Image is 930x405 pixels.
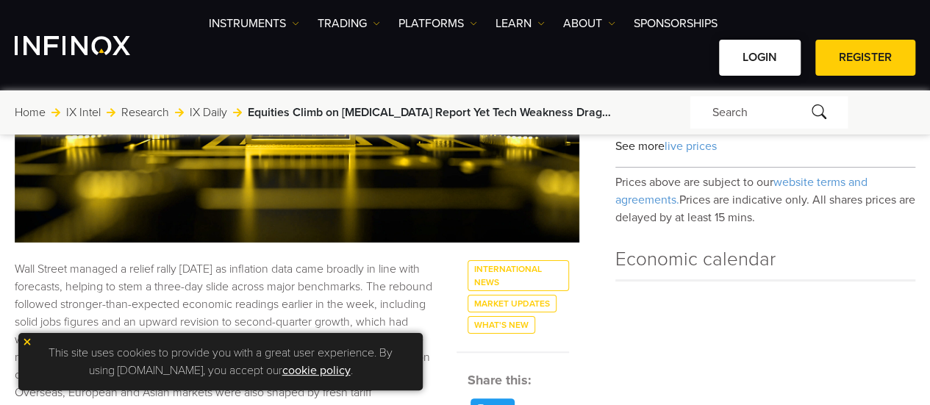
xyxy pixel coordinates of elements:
a: INFINOX Logo [15,36,165,55]
div: See more [615,126,915,168]
a: TRADING [318,15,380,32]
h5: Share this: [468,370,570,390]
a: Home [15,104,46,121]
a: ABOUT [563,15,615,32]
img: arrow-right [175,108,184,117]
p: Prices above are subject to our Prices are indicative only. All shares prices are delayed by at l... [615,168,915,226]
a: International News [468,260,570,291]
img: arrow-right [233,108,242,117]
a: What's New [468,316,535,334]
img: yellow close icon [22,337,32,347]
span: Equities Climb on [MEDICAL_DATA] Report Yet Tech Weakness Drags on Week [248,104,615,121]
span: live prices [665,139,717,154]
a: PLATFORMS [398,15,477,32]
a: Instruments [209,15,299,32]
img: arrow-right [51,108,60,117]
img: arrow-right [107,108,115,117]
a: Research [121,104,169,121]
a: IX Daily [190,104,227,121]
a: Market Updates [468,295,557,312]
a: SPONSORSHIPS [634,15,718,32]
h4: Economic calendar [615,245,915,279]
a: cookie policy [282,363,351,378]
a: IX Intel [66,104,101,121]
p: This site uses cookies to provide you with a great user experience. By using [DOMAIN_NAME], you a... [26,340,415,383]
div: Search [690,96,848,129]
a: LOGIN [719,40,801,76]
a: Learn [496,15,545,32]
a: REGISTER [815,40,915,76]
